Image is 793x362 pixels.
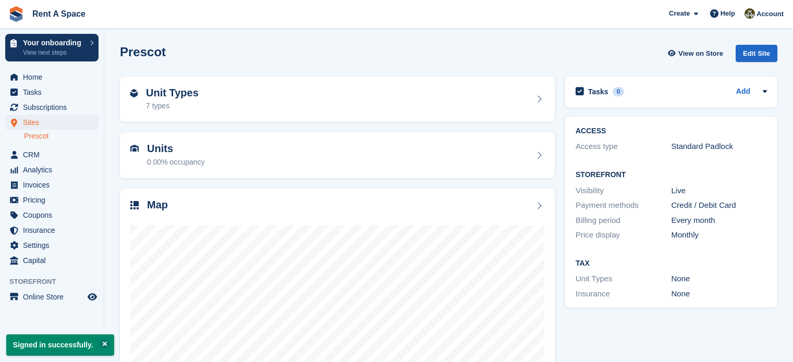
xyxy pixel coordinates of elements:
div: None [672,273,767,285]
div: Live [672,185,767,197]
a: Preview store [86,291,99,303]
div: Price display [576,229,672,241]
img: map-icn-33ee37083ee616e46c38cad1a60f524a97daa1e2b2c8c0bc3eb3415660979fc1.svg [130,201,139,209]
h2: ACCESS [576,127,767,135]
a: Add [736,86,750,98]
a: Edit Site [736,45,777,66]
div: Unit Types [576,273,672,285]
img: stora-icon-8386f47178a22dfd0bd8f6a31ec36ba5ce8667c1dd55bd0f319d3a0aa187defe.svg [8,6,24,22]
a: Prescot [24,131,99,141]
div: 0 [613,87,625,96]
h2: Units [147,143,205,155]
h2: Tasks [588,87,608,96]
span: Analytics [23,163,86,177]
img: unit-icn-7be61d7bf1b0ce9d3e12c5938cc71ed9869f7b940bace4675aadf7bd6d80202e.svg [130,145,139,152]
a: menu [5,208,99,222]
div: Edit Site [736,45,777,62]
a: menu [5,223,99,238]
p: Signed in successfully. [6,334,114,356]
span: Storefront [9,277,104,287]
a: menu [5,85,99,99]
div: Standard Padlock [672,141,767,153]
h2: Storefront [576,171,767,179]
a: Units 0.00% occupancy [120,132,555,178]
span: Create [669,8,690,19]
p: View next steps [23,48,85,57]
span: Subscriptions [23,100,86,115]
a: Rent A Space [28,5,90,22]
span: Settings [23,238,86,253]
div: 0.00% occupancy [147,157,205,168]
div: Billing period [576,215,672,227]
div: Access type [576,141,672,153]
div: Visibility [576,185,672,197]
span: CRM [23,147,86,162]
div: Insurance [576,288,672,300]
p: Your onboarding [23,39,85,46]
a: menu [5,147,99,162]
span: Help [721,8,735,19]
span: Capital [23,253,86,268]
a: Unit Types 7 types [120,77,555,122]
span: Tasks [23,85,86,99]
a: menu [5,290,99,304]
a: menu [5,238,99,253]
a: menu [5,178,99,192]
span: Home [23,70,86,84]
div: Monthly [672,229,767,241]
span: Online Store [23,290,86,304]
a: View on Store [666,45,727,62]
img: Kevin Murphy [745,8,755,19]
span: View on Store [678,48,723,59]
h2: Tax [576,259,767,268]
a: menu [5,163,99,177]
h2: Prescot [120,45,166,59]
div: 7 types [146,101,199,111]
a: menu [5,253,99,268]
span: Insurance [23,223,86,238]
a: menu [5,100,99,115]
a: menu [5,193,99,207]
div: Every month [672,215,767,227]
div: None [672,288,767,300]
span: Sites [23,115,86,130]
h2: Unit Types [146,87,199,99]
span: Invoices [23,178,86,192]
span: Coupons [23,208,86,222]
h2: Map [147,199,168,211]
img: unit-type-icn-2b2737a686de81e16bb02015468b77c625bbabd49415b5ef34ead5e3b44a266d.svg [130,89,138,97]
span: Pricing [23,193,86,207]
div: Payment methods [576,199,672,211]
span: Account [757,9,784,19]
a: menu [5,70,99,84]
a: menu [5,115,99,130]
a: Your onboarding View next steps [5,34,99,61]
div: Credit / Debit Card [672,199,767,211]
